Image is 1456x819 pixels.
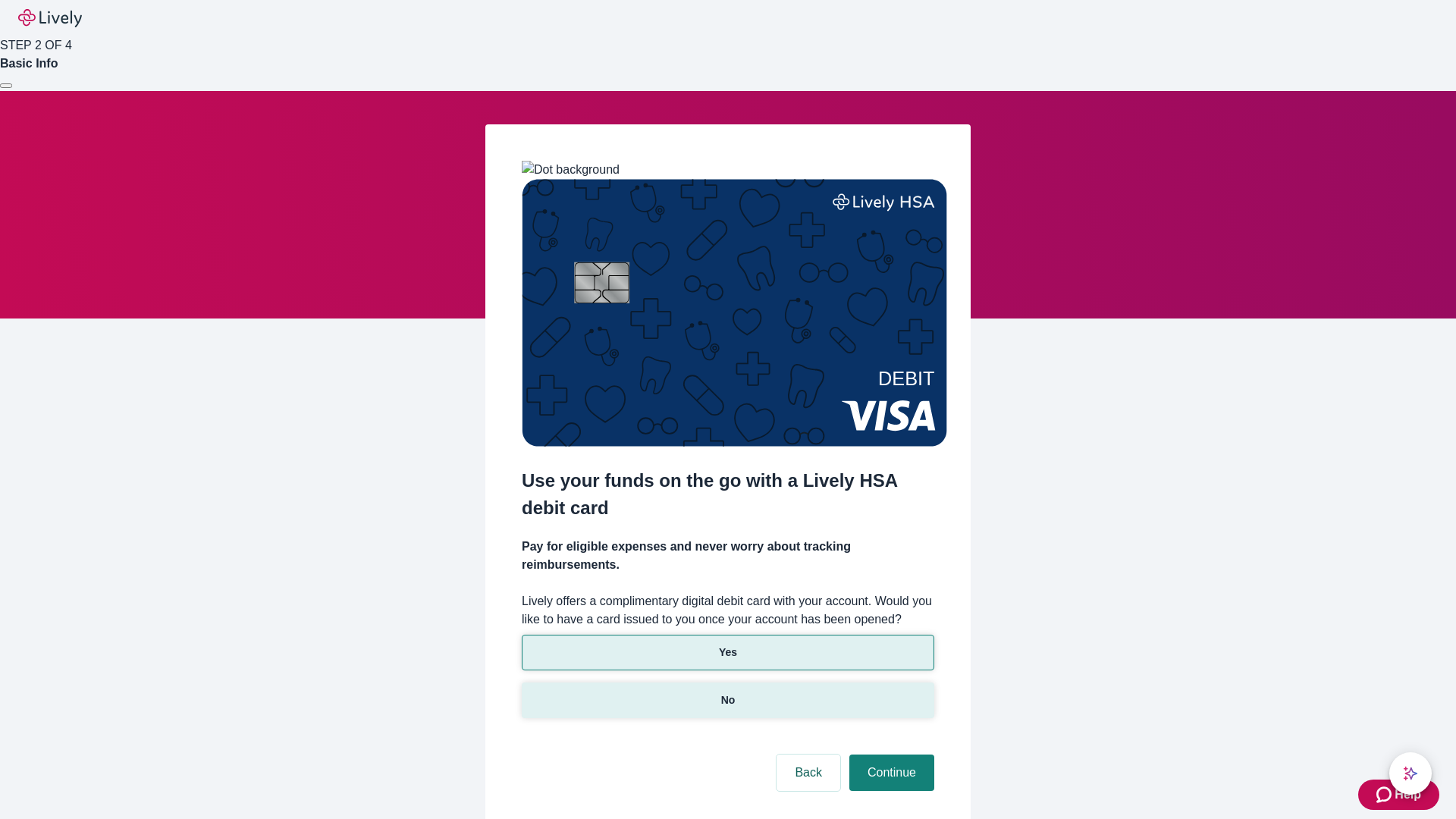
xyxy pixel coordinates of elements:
[522,538,934,574] h4: Pay for eligible expenses and never worry about tracking reimbursements.
[522,179,947,447] img: Debit card
[719,645,737,661] p: Yes
[721,692,736,708] p: No
[18,9,82,27] img: Lively
[777,755,840,791] button: Back
[522,592,934,629] label: Lively offers a complimentary digital debit card with your account. Would you like to have a card...
[1376,786,1395,804] svg: Zendesk support icon
[522,161,620,179] img: Dot background
[1403,766,1418,781] svg: Lively AI Assistant
[1358,780,1439,810] button: Zendesk support iconHelp
[522,682,934,718] button: No
[522,467,934,522] h2: Use your funds on the go with a Lively HSA debit card
[849,755,934,791] button: Continue
[1389,752,1432,795] button: chat
[1395,786,1421,804] span: Help
[522,635,934,670] button: Yes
